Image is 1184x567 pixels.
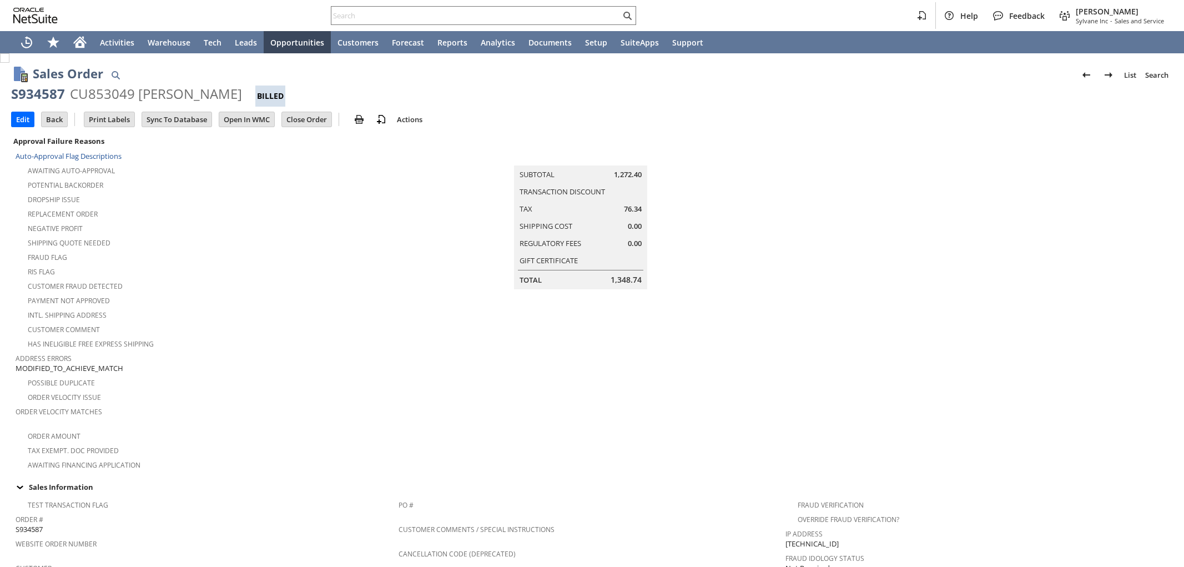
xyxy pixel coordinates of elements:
[1141,66,1173,84] a: Search
[282,112,331,127] input: Close Order
[42,112,67,127] input: Back
[1076,17,1108,25] span: Sylvane Inc
[93,31,141,53] a: Activities
[28,282,123,291] a: Customer Fraud Detected
[399,500,414,510] a: PO #
[520,275,542,285] a: Total
[785,539,839,549] span: [TECHNICAL_ID]
[28,446,119,455] a: Tax Exempt. Doc Provided
[16,151,122,161] a: Auto-Approval Flag Descriptions
[375,113,388,126] img: add-record.svg
[1110,17,1112,25] span: -
[960,11,978,21] span: Help
[399,525,555,534] a: Customer Comments / Special Instructions
[28,267,55,277] a: RIS flag
[228,31,264,53] a: Leads
[11,480,1168,494] div: Sales Information
[392,114,427,124] a: Actions
[474,31,522,53] a: Analytics
[785,554,864,563] a: Fraud Idology Status
[12,112,34,127] input: Edit
[28,195,80,204] a: Dropship Issue
[520,169,555,179] a: Subtotal
[16,515,43,524] a: Order #
[437,37,467,48] span: Reports
[331,31,385,53] a: Customers
[1102,68,1115,82] img: Next
[142,112,211,127] input: Sync To Database
[614,169,642,180] span: 1,272.40
[13,31,40,53] a: Recent Records
[514,148,647,165] caption: Summary
[33,64,103,83] h1: Sales Order
[399,549,516,559] a: Cancellation Code (deprecated)
[1120,66,1141,84] a: List
[522,31,578,53] a: Documents
[109,68,122,82] img: Quick Find
[385,31,431,53] a: Forecast
[219,112,274,127] input: Open In WMC
[481,37,515,48] span: Analytics
[28,339,154,349] a: Has Ineligible Free Express Shipping
[84,112,134,127] input: Print Labels
[628,238,642,249] span: 0.00
[628,221,642,232] span: 0.00
[28,224,83,233] a: Negative Profit
[40,31,67,53] div: Shortcuts
[392,37,424,48] span: Forecast
[28,296,110,305] a: Payment not approved
[264,31,331,53] a: Opportunities
[431,31,474,53] a: Reports
[1080,68,1093,82] img: Previous
[28,393,101,402] a: Order Velocity Issue
[13,8,58,23] svg: logo
[331,9,621,22] input: Search
[614,31,666,53] a: SuiteApps
[28,378,95,388] a: Possible Duplicate
[585,37,607,48] span: Setup
[666,31,710,53] a: Support
[621,9,634,22] svg: Search
[798,515,899,524] a: Override Fraud Verification?
[16,539,97,549] a: Website Order Number
[235,37,257,48] span: Leads
[11,134,394,148] div: Approval Failure Reasons
[28,238,110,248] a: Shipping Quote Needed
[16,524,43,535] span: S934587
[785,529,823,539] a: IP Address
[16,354,72,363] a: Address Errors
[624,204,642,214] span: 76.34
[141,31,197,53] a: Warehouse
[67,31,93,53] a: Home
[28,310,107,320] a: Intl. Shipping Address
[611,274,642,285] span: 1,348.74
[1076,6,1164,17] span: [PERSON_NAME]
[520,204,532,214] a: Tax
[11,480,1173,494] td: Sales Information
[528,37,572,48] span: Documents
[70,85,242,103] div: CU853049 [PERSON_NAME]
[28,325,100,334] a: Customer Comment
[16,407,102,417] a: Order Velocity Matches
[11,85,65,103] div: S934587
[520,238,581,248] a: Regulatory Fees
[520,187,605,197] a: Transaction Discount
[520,221,572,231] a: Shipping Cost
[197,31,228,53] a: Tech
[47,36,60,49] svg: Shortcuts
[20,36,33,49] svg: Recent Records
[672,37,703,48] span: Support
[148,37,190,48] span: Warehouse
[28,431,80,441] a: Order Amount
[16,363,123,374] span: MODIFIED_TO_ACHIEVE_MATCH
[100,37,134,48] span: Activities
[621,37,659,48] span: SuiteApps
[352,113,366,126] img: print.svg
[28,460,140,470] a: Awaiting Financing Application
[1009,11,1045,21] span: Feedback
[270,37,324,48] span: Opportunities
[28,180,103,190] a: Potential Backorder
[73,36,87,49] svg: Home
[578,31,614,53] a: Setup
[204,37,221,48] span: Tech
